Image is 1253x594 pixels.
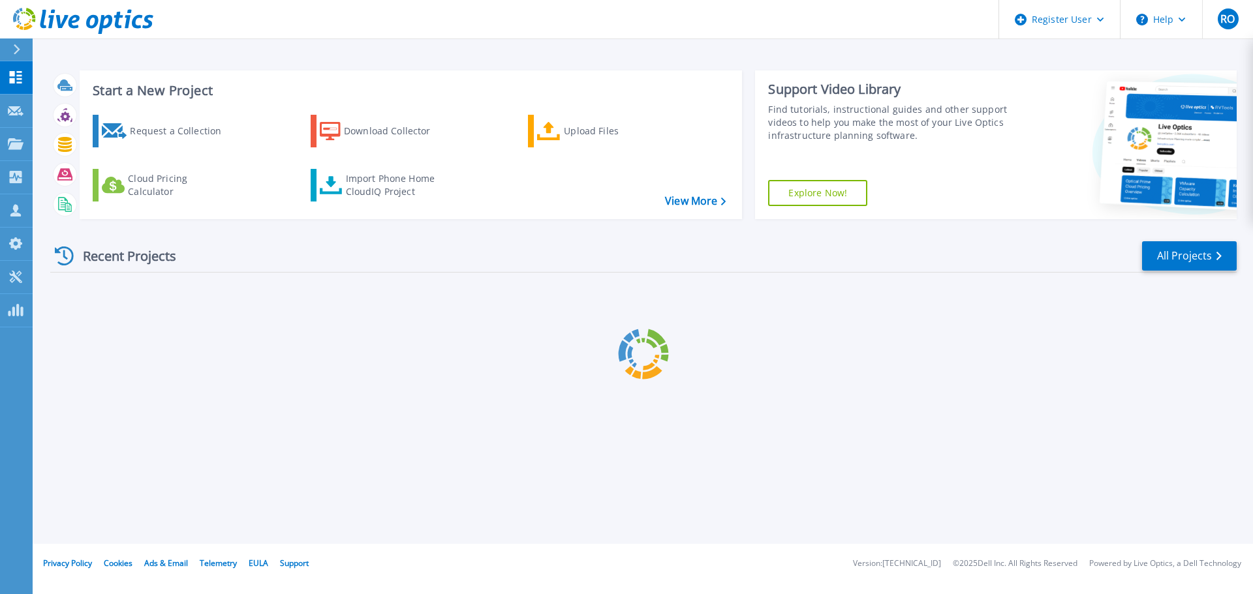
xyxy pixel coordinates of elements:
li: © 2025 Dell Inc. All Rights Reserved [953,559,1077,568]
div: Cloud Pricing Calculator [128,172,232,198]
div: Recent Projects [50,240,194,272]
a: Cloud Pricing Calculator [93,169,238,201]
a: Cookies [104,557,132,569]
li: Version: [TECHNICAL_ID] [853,559,941,568]
a: Support [280,557,309,569]
span: RO [1220,14,1235,24]
a: Upload Files [528,115,673,147]
a: Ads & Email [144,557,188,569]
a: Telemetry [200,557,237,569]
div: Upload Files [564,118,668,144]
a: View More [665,195,726,207]
li: Powered by Live Optics, a Dell Technology [1089,559,1241,568]
a: Request a Collection [93,115,238,147]
a: Download Collector [311,115,456,147]
div: Download Collector [344,118,448,144]
div: Import Phone Home CloudIQ Project [346,172,448,198]
a: Explore Now! [768,180,867,206]
div: Support Video Library [768,81,1013,98]
h3: Start a New Project [93,83,726,98]
div: Find tutorials, instructional guides and other support videos to help you make the most of your L... [768,103,1013,142]
a: All Projects [1142,241,1237,271]
a: Privacy Policy [43,557,92,569]
div: Request a Collection [130,118,234,144]
a: EULA [249,557,268,569]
